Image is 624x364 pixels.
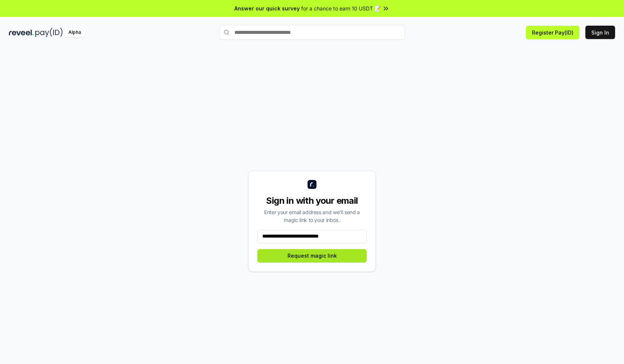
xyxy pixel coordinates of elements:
div: Enter your email address and we’ll send a magic link to your inbox. [257,208,367,224]
img: reveel_dark [9,28,34,37]
img: pay_id [35,28,63,37]
img: logo_small [308,180,316,189]
button: Sign In [585,26,615,39]
button: Request magic link [257,249,367,262]
button: Register Pay(ID) [526,26,579,39]
span: Answer our quick survey [234,4,300,12]
div: Sign in with your email [257,195,367,207]
div: Alpha [64,28,85,37]
span: for a chance to earn 10 USDT 📝 [301,4,381,12]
